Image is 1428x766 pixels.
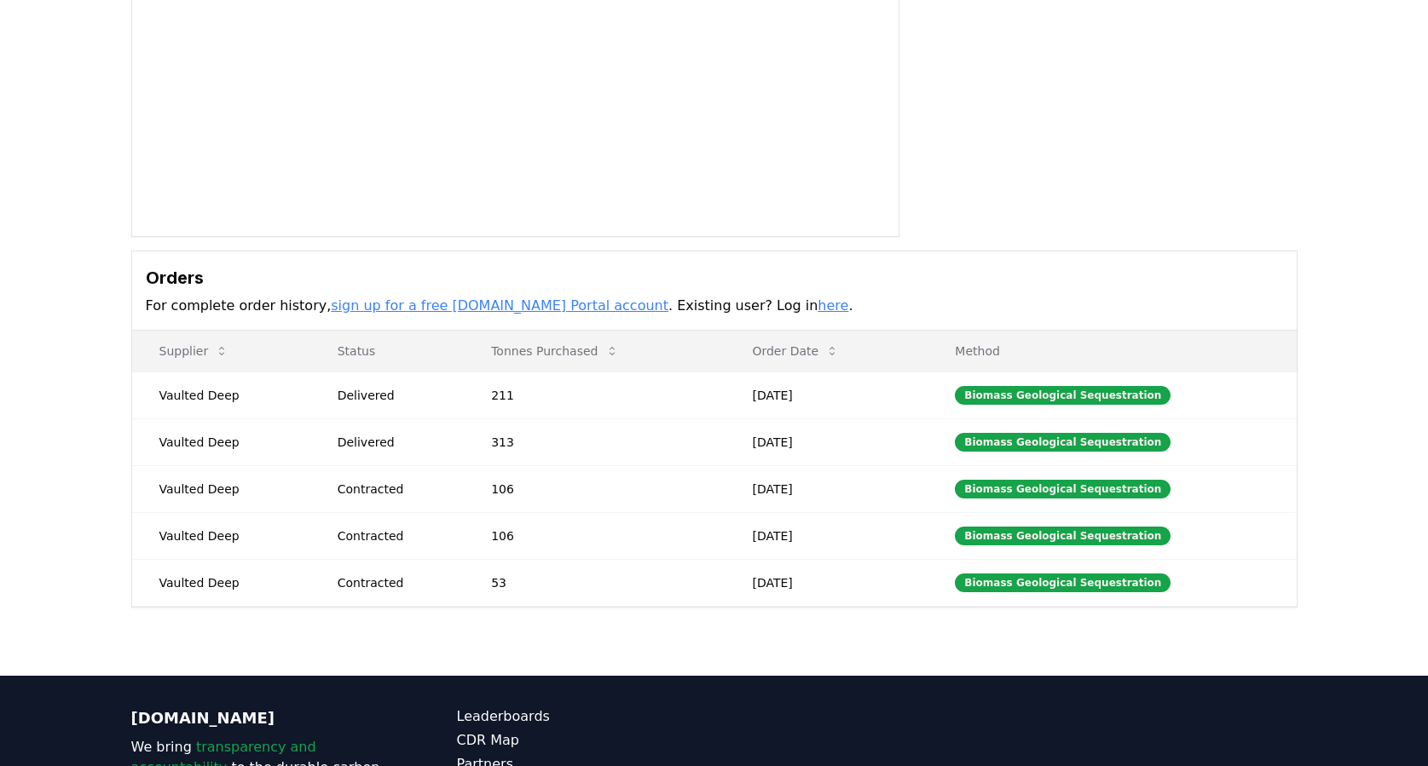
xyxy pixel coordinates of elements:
[464,512,725,559] td: 106
[132,418,310,465] td: Vaulted Deep
[146,296,1283,316] p: For complete order history, . Existing user? Log in .
[338,434,451,451] div: Delivered
[955,527,1171,545] div: Biomass Geological Sequestration
[131,706,389,730] p: [DOMAIN_NAME]
[725,512,928,559] td: [DATE]
[464,559,725,606] td: 53
[477,334,632,368] button: Tonnes Purchased
[338,574,451,591] div: Contracted
[464,465,725,512] td: 106
[331,297,668,314] a: sign up for a free [DOMAIN_NAME] Portal account
[338,387,451,404] div: Delivered
[338,481,451,498] div: Contracted
[338,527,451,544] div: Contracted
[725,559,928,606] td: [DATE]
[955,573,1171,592] div: Biomass Geological Sequestration
[146,265,1283,291] h3: Orders
[464,418,725,465] td: 313
[132,559,310,606] td: Vaulted Deep
[725,465,928,512] td: [DATE]
[132,371,310,418] td: Vaulted Deep
[818,297,848,314] a: here
[955,480,1171,498] div: Biomass Geological Sequestration
[464,371,725,418] td: 211
[738,334,853,368] button: Order Date
[132,512,310,559] td: Vaulted Deep
[132,465,310,512] td: Vaulted Deep
[324,343,451,360] p: Status
[725,371,928,418] td: [DATE]
[941,343,1282,360] p: Method
[457,730,714,751] a: CDR Map
[955,386,1171,405] div: Biomass Geological Sequestration
[955,433,1171,452] div: Biomass Geological Sequestration
[725,418,928,465] td: [DATE]
[146,334,243,368] button: Supplier
[457,706,714,727] a: Leaderboards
